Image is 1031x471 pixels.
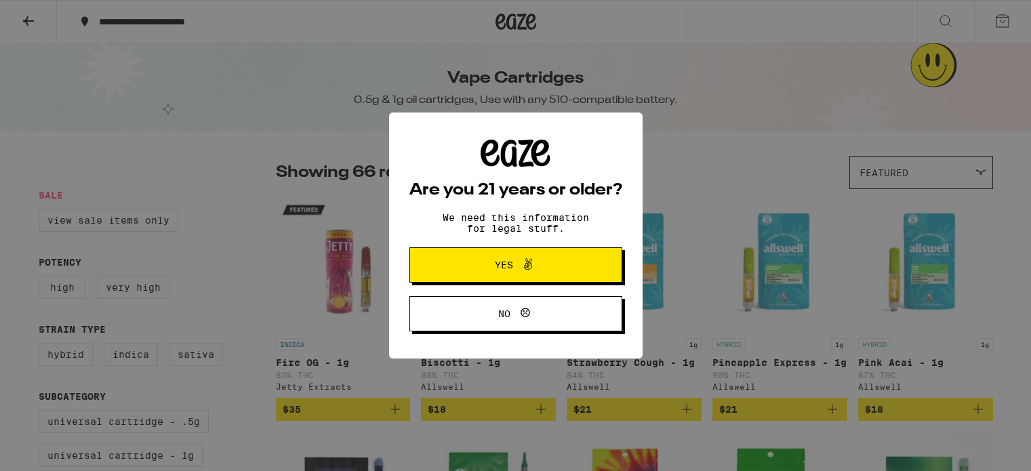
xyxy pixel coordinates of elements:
[431,212,601,234] p: We need this information for legal stuff.
[409,296,622,331] button: No
[498,309,510,319] span: No
[495,260,513,270] span: Yes
[409,247,622,283] button: Yes
[409,182,622,199] h2: Are you 21 years or older?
